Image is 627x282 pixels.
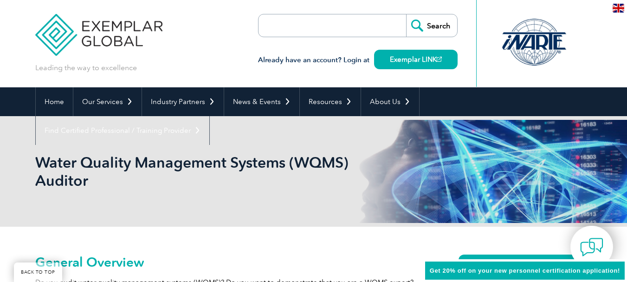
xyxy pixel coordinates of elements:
[437,57,442,62] img: open_square.png
[300,87,361,116] a: Resources
[459,255,592,274] a: CERTIFICATION FEE CALCULATOR
[258,54,458,66] h3: Already have an account? Login at
[224,87,299,116] a: News & Events
[73,87,142,116] a: Our Services
[142,87,224,116] a: Industry Partners
[430,267,620,274] span: Get 20% off on your new personnel certification application!
[36,116,209,145] a: Find Certified Professional / Training Provider
[35,255,425,269] h2: General Overview
[14,262,62,282] a: BACK TO TOP
[580,236,603,259] img: contact-chat.png
[613,4,624,13] img: en
[36,87,73,116] a: Home
[374,50,458,69] a: Exemplar LINK
[361,87,419,116] a: About Us
[35,153,392,190] h1: Water Quality Management Systems (WQMS) Auditor
[406,14,457,37] input: Search
[35,63,137,73] p: Leading the way to excellence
